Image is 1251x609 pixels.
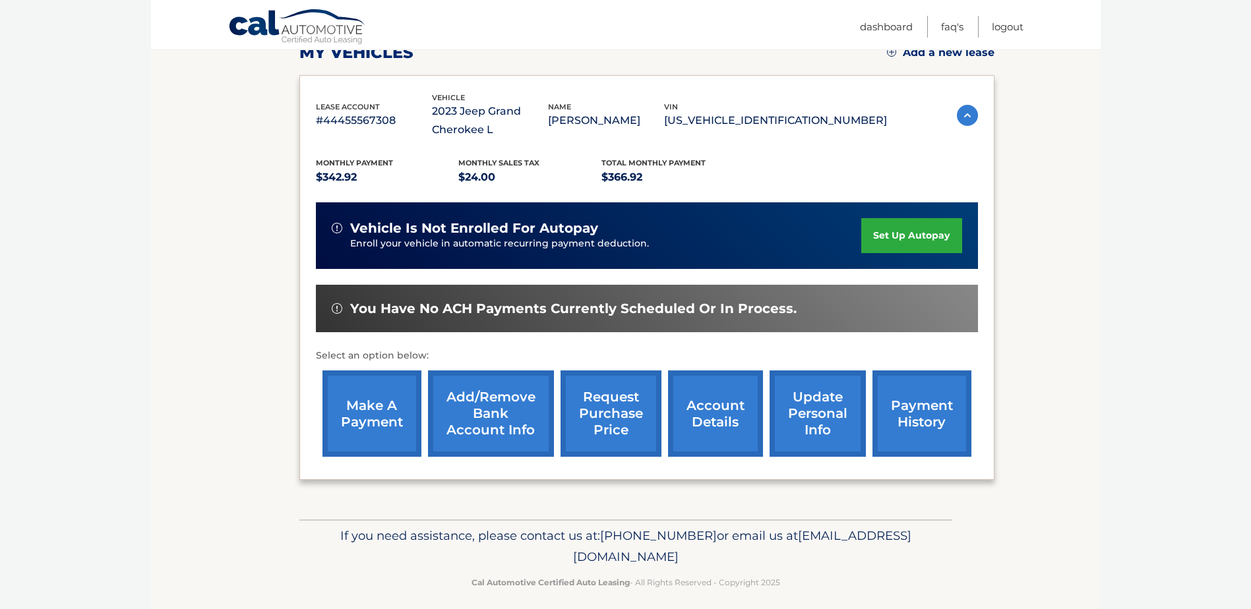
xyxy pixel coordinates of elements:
[941,16,963,38] a: FAQ's
[316,102,380,111] span: lease account
[350,301,797,317] span: You have no ACH payments currently scheduled or in process.
[308,525,944,567] p: If you need assistance, please contact us at: or email us at
[458,168,601,187] p: $24.00
[860,16,913,38] a: Dashboard
[872,370,971,457] a: payment history
[561,370,661,457] a: request purchase price
[601,168,745,187] p: $366.92
[664,102,678,111] span: vin
[332,223,342,233] img: alert-white.svg
[350,220,598,237] span: vehicle is not enrolled for autopay
[887,47,896,57] img: add.svg
[316,111,432,130] p: #44455567308
[316,168,459,187] p: $342.92
[992,16,1023,38] a: Logout
[316,348,978,364] p: Select an option below:
[432,93,465,102] span: vehicle
[322,370,421,457] a: make a payment
[600,528,717,543] span: [PHONE_NUMBER]
[573,528,911,564] span: [EMAIL_ADDRESS][DOMAIN_NAME]
[299,43,413,63] h2: my vehicles
[887,46,994,59] a: Add a new lease
[432,102,548,139] p: 2023 Jeep Grand Cherokee L
[428,370,554,457] a: Add/Remove bank account info
[601,158,706,167] span: Total Monthly Payment
[228,9,367,47] a: Cal Automotive
[316,158,393,167] span: Monthly Payment
[861,218,961,253] a: set up autopay
[957,105,978,126] img: accordion-active.svg
[548,111,664,130] p: [PERSON_NAME]
[458,158,539,167] span: Monthly sales Tax
[332,303,342,314] img: alert-white.svg
[350,237,862,251] p: Enroll your vehicle in automatic recurring payment deduction.
[472,577,630,587] strong: Cal Automotive Certified Auto Leasing
[770,370,866,457] a: update personal info
[668,370,763,457] a: account details
[548,102,571,111] span: name
[664,111,887,130] p: [US_VEHICLE_IDENTIFICATION_NUMBER]
[308,575,944,589] p: - All Rights Reserved - Copyright 2025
